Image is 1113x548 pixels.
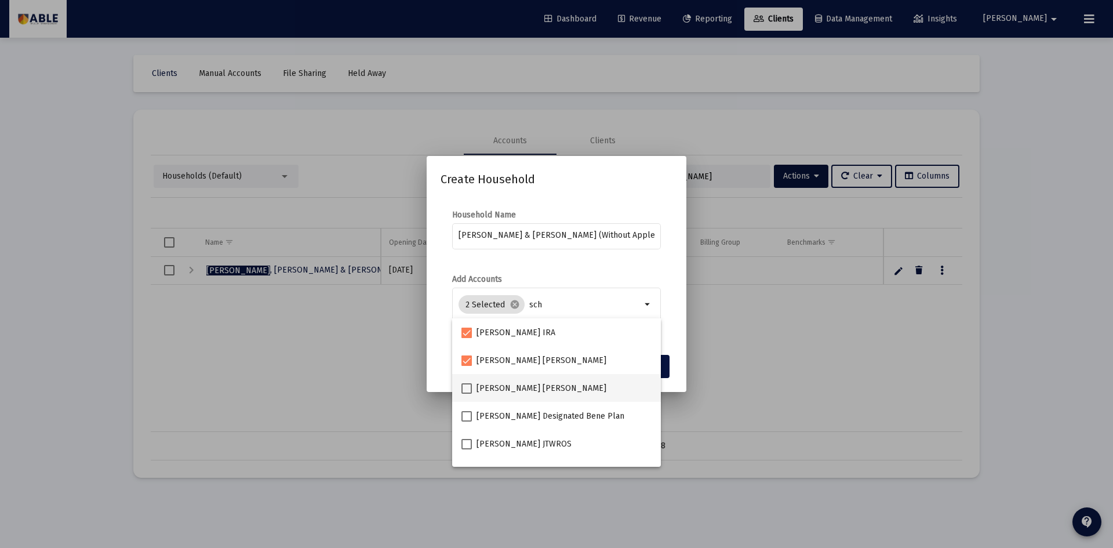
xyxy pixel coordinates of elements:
[477,382,606,395] span: [PERSON_NAME] [PERSON_NAME]
[459,231,655,240] input: e.g. Smith Household
[641,297,655,311] mat-icon: arrow_drop_down
[477,409,624,423] span: [PERSON_NAME] Designated Bene Plan
[459,295,525,314] mat-chip: 2 Selected
[452,274,502,284] label: Add Accounts
[452,210,516,220] label: Household Name
[459,293,641,316] mat-chip-list: Selection
[441,170,672,188] h2: Create Household
[477,437,572,451] span: [PERSON_NAME] JTWROS
[477,465,555,479] span: [PERSON_NAME] IRA
[510,299,520,310] mat-icon: cancel
[477,354,606,368] span: [PERSON_NAME] [PERSON_NAME]
[477,326,555,340] span: [PERSON_NAME] IRA
[529,300,641,310] input: Select accounts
